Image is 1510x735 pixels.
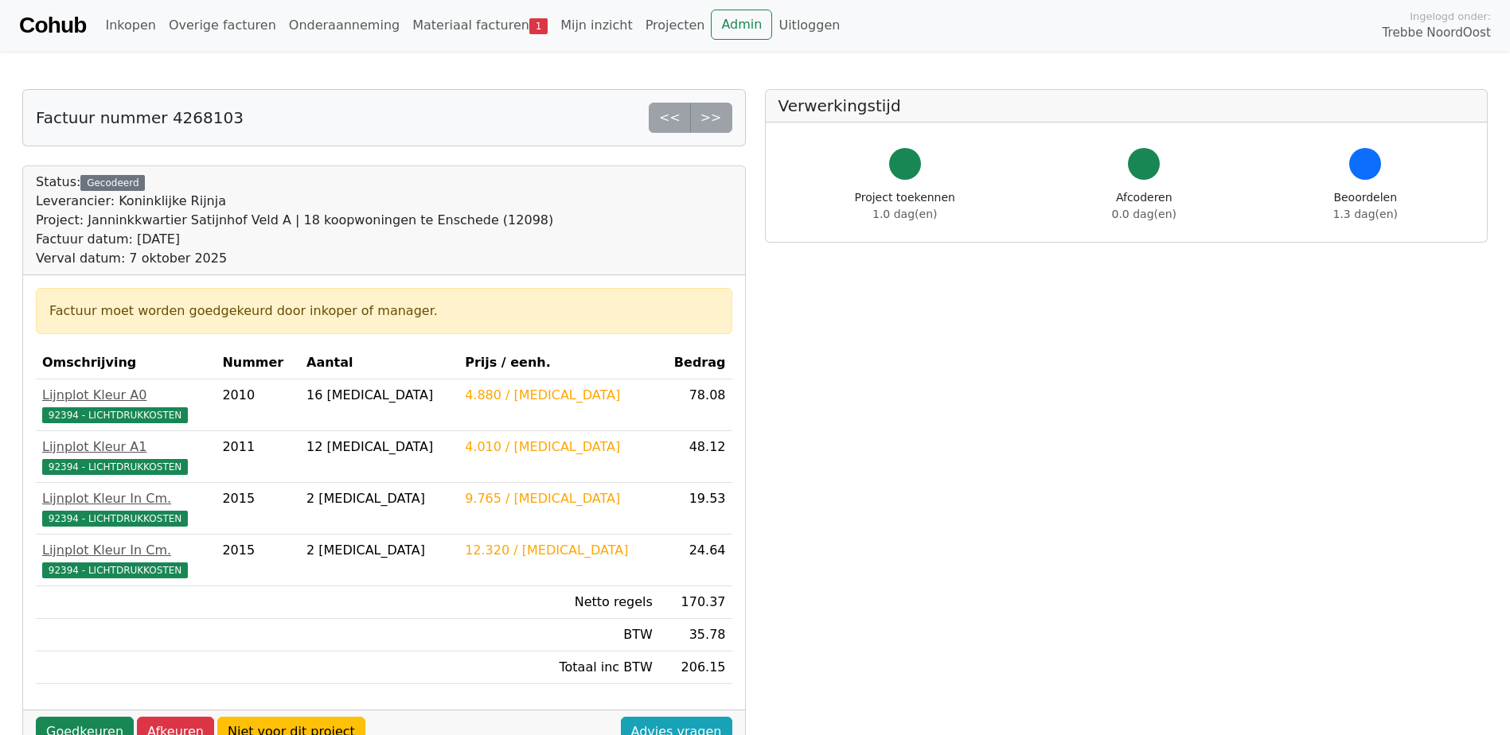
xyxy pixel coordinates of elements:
div: 12.320 / [MEDICAL_DATA] [465,541,653,560]
div: Factuur datum: [DATE] [36,230,553,249]
div: Verval datum: 7 oktober 2025 [36,249,553,268]
td: 24.64 [659,535,732,586]
span: 92394 - LICHTDRUKKOSTEN [42,407,188,423]
td: 206.15 [659,651,732,684]
a: Lijnplot Kleur A092394 - LICHTDRUKKOSTEN [42,386,209,424]
a: Onderaanneming [283,10,406,41]
th: Aantal [300,347,458,379]
div: Beoordelen [1333,189,1398,223]
h5: Verwerkingstijd [778,96,1475,115]
h5: Factuur nummer 4268103 [36,108,244,127]
td: 170.37 [659,586,732,619]
td: 19.53 [659,483,732,535]
a: Lijnplot Kleur A192394 - LICHTDRUKKOSTEN [42,437,209,476]
div: Leverancier: Koninklijke Rijnja [36,192,553,211]
div: 2 [MEDICAL_DATA] [306,541,452,560]
td: 48.12 [659,431,732,483]
span: Ingelogd onder: [1410,9,1491,24]
span: 1 [529,18,548,34]
span: 0.0 dag(en) [1112,208,1176,220]
div: 4.880 / [MEDICAL_DATA] [465,386,653,405]
div: Afcoderen [1112,189,1176,223]
div: Status: [36,173,553,268]
span: 92394 - LICHTDRUKKOSTEN [42,459,188,475]
div: Lijnplot Kleur In Cm. [42,489,209,508]
span: 1.0 dag(en) [872,208,937,220]
a: Projecten [639,10,712,41]
td: Totaal inc BTW [458,651,659,684]
div: Lijnplot Kleur In Cm. [42,541,209,560]
th: Nummer [216,347,300,379]
a: Materiaal facturen1 [406,10,554,41]
span: 92394 - LICHTDRUKKOSTEN [42,511,188,527]
div: Project: Janninkkwartier Satijnhof Veld A | 18 koopwoningen te Enschede (12098) [36,211,553,230]
div: 2 [MEDICAL_DATA] [306,489,452,508]
td: BTW [458,619,659,651]
a: Lijnplot Kleur In Cm.92394 - LICHTDRUKKOSTEN [42,541,209,579]
a: Inkopen [99,10,162,41]
div: Lijnplot Kleur A1 [42,437,209,457]
a: Cohub [19,6,86,45]
th: Prijs / eenh. [458,347,659,379]
td: 2015 [216,483,300,535]
div: Lijnplot Kleur A0 [42,386,209,405]
th: Omschrijving [36,347,216,379]
div: Project toekennen [855,189,955,223]
td: 78.08 [659,379,732,431]
div: 4.010 / [MEDICAL_DATA] [465,437,653,457]
th: Bedrag [659,347,732,379]
a: Uitloggen [772,10,846,41]
span: Trebbe NoordOost [1383,24,1491,42]
div: Gecodeerd [80,175,145,191]
a: Overige facturen [162,10,283,41]
div: 9.765 / [MEDICAL_DATA] [465,489,653,508]
a: Lijnplot Kleur In Cm.92394 - LICHTDRUKKOSTEN [42,489,209,527]
span: 92394 - LICHTDRUKKOSTEN [42,562,188,578]
div: 12 [MEDICAL_DATA] [306,437,452,457]
a: Mijn inzicht [554,10,639,41]
td: 2011 [216,431,300,483]
td: 35.78 [659,619,732,651]
span: 1.3 dag(en) [1333,208,1398,220]
td: 2010 [216,379,300,431]
div: 16 [MEDICAL_DATA] [306,386,452,405]
a: Admin [711,10,772,40]
td: 2015 [216,535,300,586]
div: Factuur moet worden goedgekeurd door inkoper of manager. [49,301,719,321]
td: Netto regels [458,586,659,619]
